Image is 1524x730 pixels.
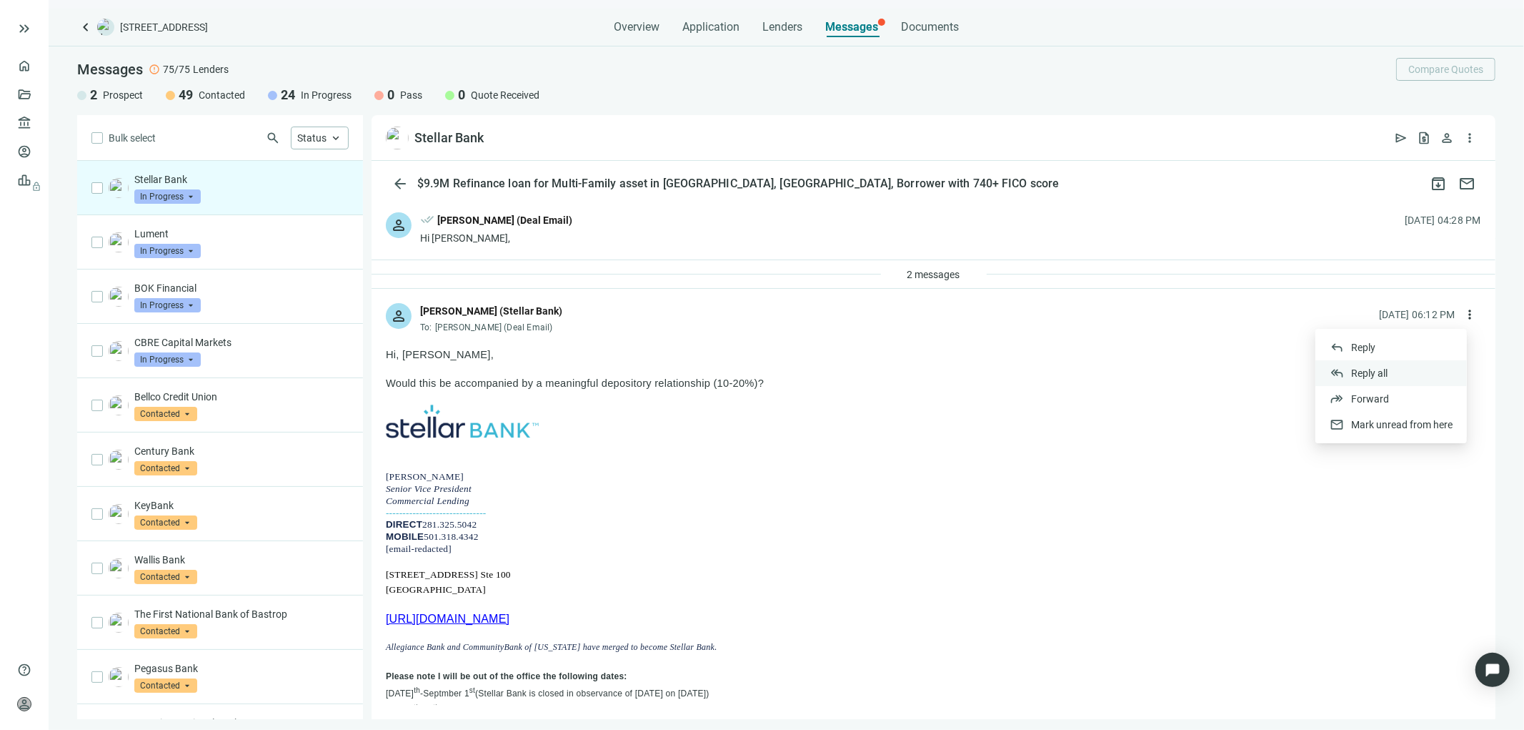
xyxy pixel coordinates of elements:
[134,407,197,421] span: Contacted
[1463,131,1477,145] span: more_vert
[390,307,407,325] span: person
[420,231,572,245] div: Hi [PERSON_NAME],
[109,341,129,361] img: def4188c-7a9e-4b64-9cc6-e33a49d60849
[266,131,280,145] span: search
[386,169,414,198] button: arrow_back
[134,716,349,730] p: NewFirst National Bank
[1453,169,1481,198] button: mail
[134,624,197,638] span: Contacted
[134,679,197,693] span: Contacted
[134,607,349,621] p: The First National Bank of Bastrop
[134,570,197,584] span: Contacted
[301,88,352,102] span: In Progress
[1330,366,1344,380] span: reply_all
[825,20,878,34] span: Messages
[1351,342,1375,353] span: Reply
[762,20,802,34] span: Lenders
[1424,169,1453,198] button: archive
[387,87,394,104] span: 0
[1396,58,1495,81] button: Compare Quotes
[134,172,349,187] p: Stellar Bank
[1413,127,1435,149] button: request_quote
[179,87,193,104] span: 49
[134,444,349,458] p: Century Bank
[1330,418,1344,432] span: mail
[390,217,407,234] span: person
[1330,392,1344,406] span: forward
[1351,368,1388,379] span: Reply all
[77,19,94,36] a: keyboard_arrow_left
[193,62,229,77] span: Lenders
[471,88,539,102] span: Quote Received
[120,20,208,34] span: [STREET_ADDRESS]
[134,189,201,204] span: In Progress
[134,516,197,530] span: Contacted
[77,61,143,78] span: Messages
[400,88,422,102] span: Pass
[134,244,201,258] span: In Progress
[1417,131,1431,145] span: request_quote
[435,322,553,332] span: [PERSON_NAME] (Deal Email)
[895,263,972,286] button: 2 messages
[134,227,349,241] p: Lument
[1405,212,1481,228] div: [DATE] 04:28 PM
[17,697,31,711] span: person
[1463,307,1477,322] span: more_vert
[134,335,349,350] p: CBRE Capital Markets
[1458,127,1481,149] button: more_vert
[386,127,409,149] img: 512b7de9-77fc-4d03-b19c-dd85571e0fe8
[109,558,129,578] img: 2de5936a-8d3d-47b0-be3c-132177b1975d
[458,87,465,104] span: 0
[1330,340,1344,355] span: reply
[134,352,201,367] span: In Progress
[297,132,327,144] span: Status
[1379,307,1455,322] div: [DATE] 06:12 PM
[614,20,659,34] span: Overview
[1475,653,1510,687] div: Open Intercom Messenger
[281,87,295,104] span: 24
[420,303,562,319] div: [PERSON_NAME] (Stellar Bank)
[134,498,349,513] p: KeyBank
[134,553,349,567] p: Wallis Bank
[420,212,434,231] span: done_all
[163,62,190,77] span: 75/75
[109,613,129,633] img: a9b38100-7160-4922-84a8-ec14ad564c4c
[199,88,245,102] span: Contacted
[134,281,349,295] p: BOK Financial
[134,298,201,312] span: In Progress
[109,178,129,198] img: 512b7de9-77fc-4d03-b19c-dd85571e0fe8
[392,175,409,192] span: arrow_back
[682,20,739,34] span: Application
[109,667,129,687] img: b1e30dd9-89ca-4700-a4d1-c4b194abdf20
[1435,127,1458,149] button: person
[109,395,129,415] img: c1596327-9c23-411d-8666-4e056032f761.png
[1390,127,1413,149] button: send
[1351,419,1453,430] span: Mark unread from here
[109,130,156,146] span: Bulk select
[17,663,31,677] span: help
[109,504,129,524] img: 2baefb38-4b57-4d3c-9516-27a59b0a42b3.png
[414,129,484,147] div: Stellar Bank
[134,390,349,404] p: Bellco Credit Union
[1430,175,1447,192] span: archive
[134,661,349,676] p: Pegasus Bank
[1458,175,1475,192] span: mail
[437,212,572,228] div: [PERSON_NAME] (Deal Email)
[1458,303,1481,326] button: more_vert
[414,177,1062,191] div: $9.9M Refinance loan for Multi-Family asset in [GEOGRAPHIC_DATA], [GEOGRAPHIC_DATA], Borrower wit...
[109,232,129,252] img: 0f528408-7142-4803-9582-e9a460d8bd61.png
[329,132,342,144] span: keyboard_arrow_up
[907,269,960,280] span: 2 messages
[1351,393,1389,405] span: Forward
[149,64,160,75] span: error
[90,87,97,104] span: 2
[109,287,129,307] img: a8e82228-7a76-46e2-af8a-a163ec9f9a8b
[134,461,197,475] span: Contacted
[16,20,33,37] button: keyboard_double_arrow_right
[1394,131,1408,145] span: send
[1440,131,1454,145] span: person
[901,20,959,34] span: Documents
[97,19,114,36] img: deal-logo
